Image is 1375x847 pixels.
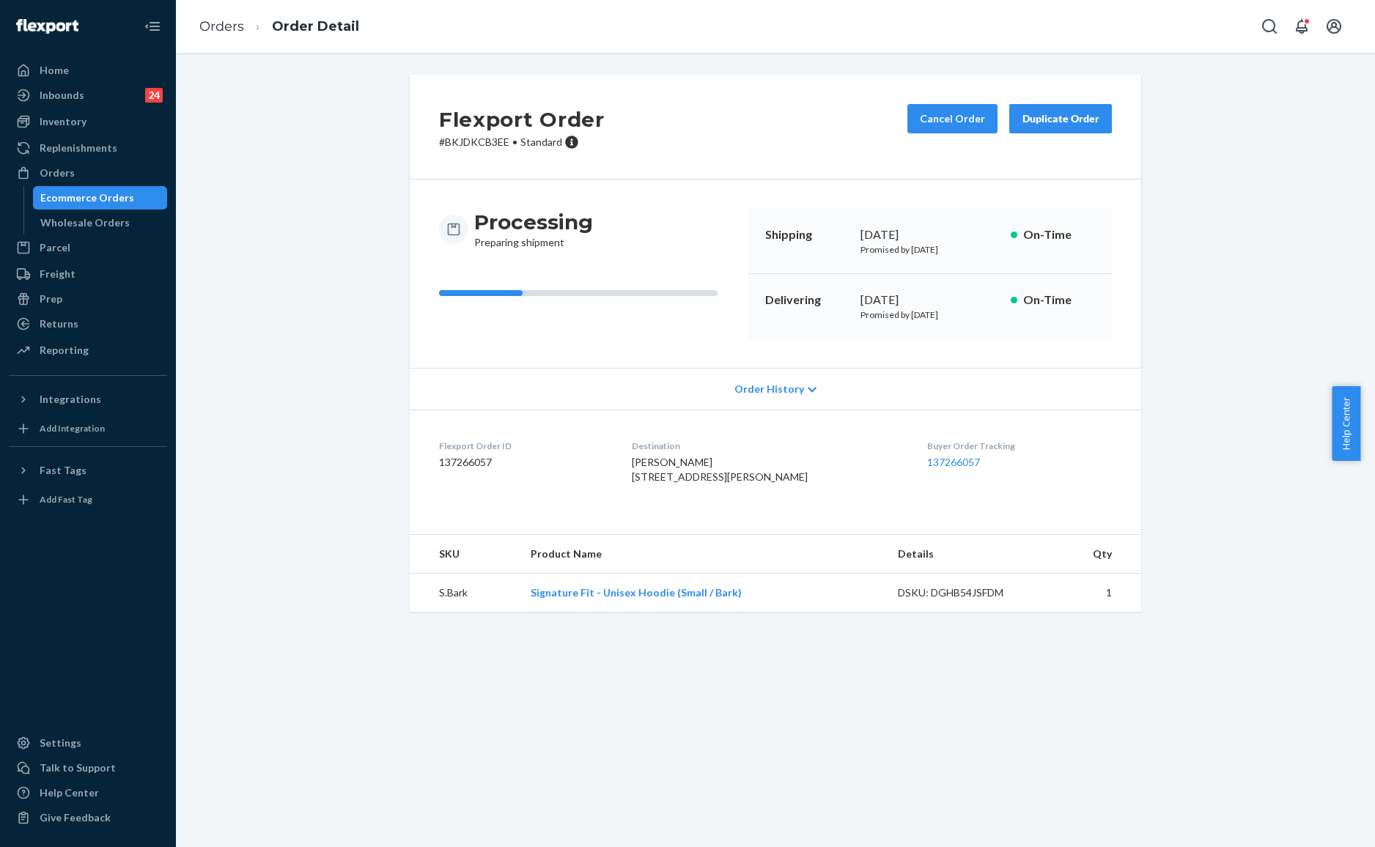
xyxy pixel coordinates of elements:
[9,781,167,805] a: Help Center
[40,736,81,750] div: Settings
[439,135,605,149] p: # BKJDKCB3EE
[40,267,75,281] div: Freight
[40,141,117,155] div: Replenishments
[1023,226,1094,243] p: On-Time
[860,292,999,308] div: [DATE]
[410,574,519,613] td: S.Bark
[40,343,89,358] div: Reporting
[512,136,517,148] span: •
[9,339,167,362] a: Reporting
[9,236,167,259] a: Parcel
[40,292,62,306] div: Prep
[40,63,69,78] div: Home
[519,535,886,574] th: Product Name
[9,161,167,185] a: Orders
[40,761,116,775] div: Talk to Support
[410,535,519,574] th: SKU
[40,785,99,800] div: Help Center
[40,392,101,407] div: Integrations
[9,59,167,82] a: Home
[199,18,244,34] a: Orders
[40,463,86,478] div: Fast Tags
[1332,386,1360,461] button: Help Center
[188,5,371,48] ol: breadcrumbs
[40,88,84,103] div: Inbounds
[145,88,163,103] div: 24
[520,136,562,148] span: Standard
[33,186,168,210] a: Ecommerce Orders
[474,209,593,235] h3: Processing
[9,756,167,780] button: Talk to Support
[1022,111,1099,126] div: Duplicate Order
[9,312,167,336] a: Returns
[9,84,167,107] a: Inbounds24
[9,488,167,511] a: Add Fast Tag
[907,104,998,133] button: Cancel Order
[927,440,1112,452] dt: Buyer Order Tracking
[474,209,593,250] div: Preparing shipment
[765,226,849,243] p: Shipping
[40,166,75,180] div: Orders
[439,440,608,452] dt: Flexport Order ID
[531,586,742,599] a: Signature Fit - Unisex Hoodie (Small / Bark)
[40,114,86,129] div: Inventory
[9,806,167,829] button: Give Feedback
[860,243,999,256] p: Promised by [DATE]
[272,18,359,34] a: Order Detail
[1009,104,1112,133] button: Duplicate Order
[9,388,167,411] button: Integrations
[9,287,167,311] a: Prep
[40,191,134,205] div: Ecommerce Orders
[886,535,1047,574] th: Details
[1023,292,1094,308] p: On-Time
[632,456,808,483] span: [PERSON_NAME] [STREET_ADDRESS][PERSON_NAME]
[927,456,980,468] a: 137266057
[16,19,78,34] img: Flexport logo
[439,455,608,470] dd: 137266057
[860,226,999,243] div: [DATE]
[40,810,111,825] div: Give Feedback
[40,240,70,255] div: Parcel
[40,317,78,331] div: Returns
[439,104,605,135] h2: Flexport Order
[40,493,92,506] div: Add Fast Tag
[9,417,167,440] a: Add Integration
[33,211,168,234] a: Wholesale Orders
[138,12,167,41] button: Close Navigation
[860,308,999,321] p: Promised by [DATE]
[1282,803,1360,840] iframe: Opens a widget where you can chat to one of our agents
[9,110,167,133] a: Inventory
[1255,12,1284,41] button: Open Search Box
[1319,12,1349,41] button: Open account menu
[632,440,904,452] dt: Destination
[9,136,167,160] a: Replenishments
[9,459,167,482] button: Fast Tags
[734,382,804,396] span: Order History
[1287,12,1316,41] button: Open notifications
[40,215,130,230] div: Wholesale Orders
[898,585,1036,600] div: DSKU: DGHB54JSFDM
[765,292,849,308] p: Delivering
[1047,574,1141,613] td: 1
[1047,535,1141,574] th: Qty
[9,731,167,755] a: Settings
[40,422,105,434] div: Add Integration
[9,262,167,286] a: Freight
